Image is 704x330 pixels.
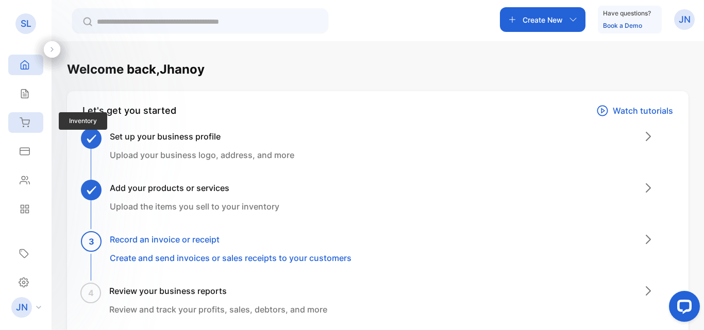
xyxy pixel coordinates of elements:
[603,22,642,29] a: Book a Demo
[109,303,327,316] p: Review and track your profits, sales, debtors, and more
[596,103,673,118] a: Watch tutorials
[109,285,327,297] h3: Review your business reports
[661,287,704,330] iframe: LiveChat chat widget
[110,149,294,161] p: Upload your business logo, address, and more
[67,60,205,79] h1: Welcome back, Jhanoy
[674,7,695,32] button: JN
[603,8,651,19] p: Have questions?
[110,200,279,213] p: Upload the items you sell to your inventory
[523,14,563,25] p: Create New
[500,7,585,32] button: Create New
[613,105,673,117] p: Watch tutorials
[16,301,28,314] p: JN
[21,17,31,30] p: SL
[82,103,176,118] div: Let's get you started
[110,182,279,194] h3: Add your products or services
[679,13,691,26] p: JN
[110,130,294,143] h3: Set up your business profile
[89,235,94,248] span: 3
[110,252,351,264] p: Create and send invoices or sales receipts to your customers
[110,233,351,246] h3: Record an invoice or receipt
[59,112,107,130] span: Inventory
[88,287,94,299] span: 4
